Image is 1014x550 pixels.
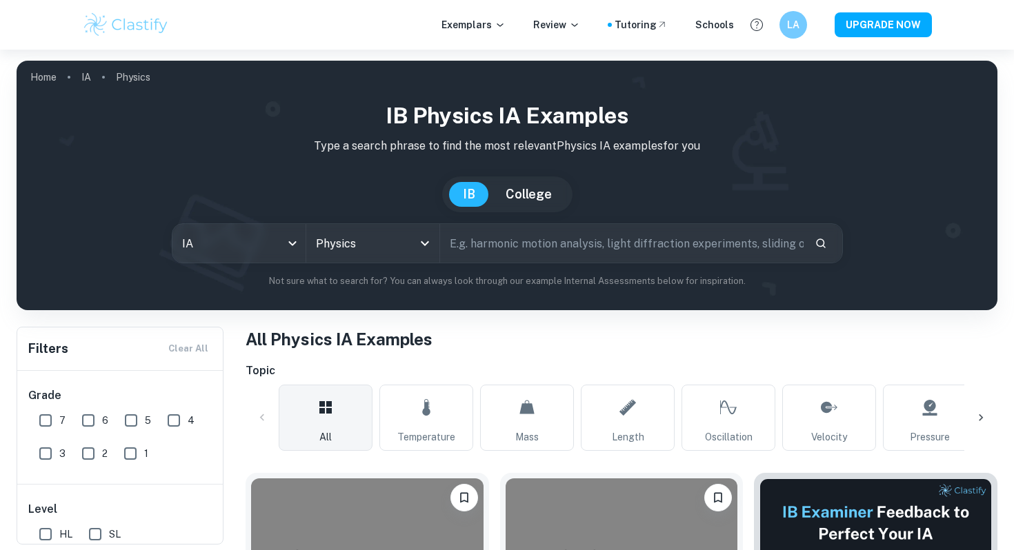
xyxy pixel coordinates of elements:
[704,484,732,511] button: Bookmark
[82,11,170,39] img: Clastify logo
[28,274,986,288] p: Not sure what to search for? You can always look through our example Internal Assessments below f...
[145,413,151,428] span: 5
[59,446,66,461] span: 3
[910,429,950,445] span: Pressure
[492,182,566,207] button: College
[144,446,148,461] span: 1
[835,12,932,37] button: UPGRADE NOW
[319,429,332,445] span: All
[116,70,150,85] p: Physics
[745,13,768,37] button: Help and Feedback
[28,339,68,358] h6: Filters
[188,413,195,428] span: 4
[612,429,644,445] span: Length
[786,17,802,32] h6: LA
[17,61,997,310] img: profile cover
[59,527,72,542] span: HL
[705,429,753,445] span: Oscillation
[515,429,539,445] span: Mass
[811,429,847,445] span: Velocity
[102,413,108,428] span: 6
[28,501,213,518] h6: Level
[246,363,997,379] h6: Topic
[59,413,66,428] span: 7
[415,234,435,253] button: Open
[28,387,213,404] h6: Grade
[172,224,306,263] div: IA
[81,68,91,87] a: IA
[615,17,668,32] a: Tutoring
[30,68,57,87] a: Home
[449,182,489,207] button: IB
[533,17,580,32] p: Review
[441,17,506,32] p: Exemplars
[440,224,804,263] input: E.g. harmonic motion analysis, light diffraction experiments, sliding objects down a ramp...
[397,429,455,445] span: Temperature
[102,446,108,461] span: 2
[109,527,121,542] span: SL
[695,17,734,32] a: Schools
[28,99,986,132] h1: IB Physics IA examples
[450,484,478,511] button: Bookmark
[809,232,833,255] button: Search
[246,327,997,352] h1: All Physics IA Examples
[779,11,807,39] button: LA
[28,138,986,154] p: Type a search phrase to find the most relevant Physics IA examples for you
